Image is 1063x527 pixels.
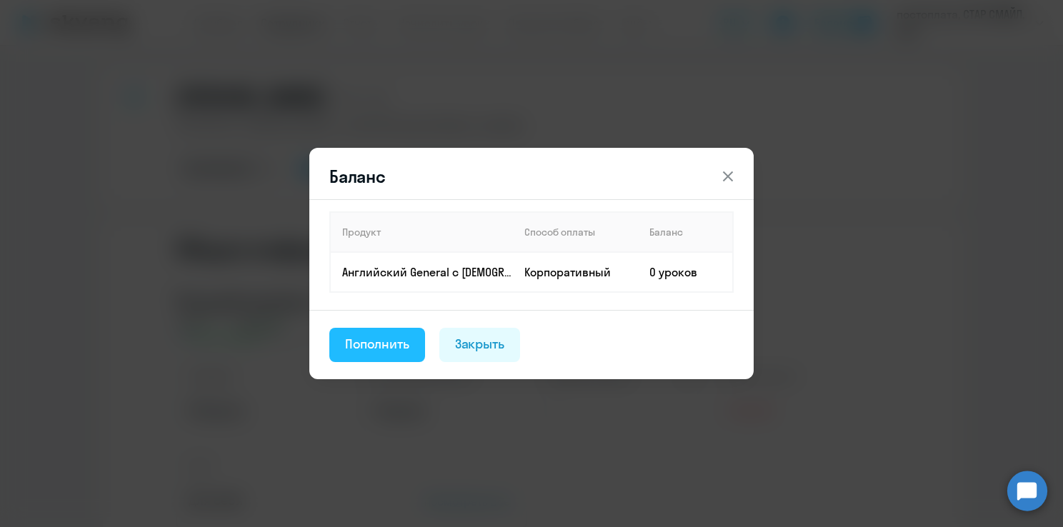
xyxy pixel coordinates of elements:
[439,328,521,362] button: Закрыть
[638,252,733,292] td: 0 уроков
[329,328,425,362] button: Пополнить
[638,212,733,252] th: Баланс
[455,335,505,353] div: Закрыть
[513,212,638,252] th: Способ оплаты
[345,335,409,353] div: Пополнить
[330,212,513,252] th: Продукт
[309,165,754,188] header: Баланс
[513,252,638,292] td: Корпоративный
[342,264,512,280] p: Английский General с [DEMOGRAPHIC_DATA] преподавателем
